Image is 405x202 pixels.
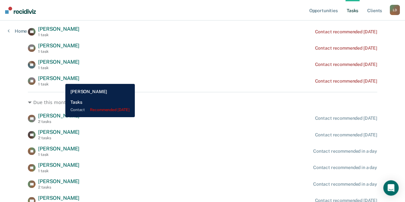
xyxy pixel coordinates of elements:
div: L D [390,5,400,15]
div: Contact recommended in a day [313,165,377,170]
img: Recidiviz [5,7,36,14]
div: Open Intercom Messenger [383,180,399,196]
div: 1 task [38,33,79,37]
div: Contact recommended [DATE] [315,29,377,35]
div: Contact recommended [DATE] [315,116,377,121]
div: Contact recommended [DATE] [315,78,377,84]
div: 1 task [38,82,79,86]
div: 2 tasks [38,136,79,140]
span: [PERSON_NAME] [38,26,79,32]
a: Home [8,28,27,34]
span: [PERSON_NAME] [38,146,79,152]
div: Contact recommended [DATE] [315,132,377,138]
div: Due this month 12 [28,97,377,108]
span: [PERSON_NAME] [38,75,79,81]
div: 1 task [38,49,79,54]
span: 12 [70,97,83,108]
div: 1 task [38,152,79,157]
div: 1 task [38,169,79,173]
span: [PERSON_NAME] [38,195,79,201]
div: Contact recommended [DATE] [315,45,377,51]
span: [PERSON_NAME] [38,113,79,119]
div: Contact recommended in a day [313,182,377,187]
span: [PERSON_NAME] [38,59,79,65]
div: Contact recommended [DATE] [315,62,377,67]
div: 2 tasks [38,185,79,190]
span: [PERSON_NAME] [38,129,79,135]
div: Contact recommended in a day [313,149,377,154]
span: [PERSON_NAME] [38,178,79,184]
span: [PERSON_NAME] [38,43,79,49]
span: [PERSON_NAME] [38,162,79,168]
div: 1 task [38,66,79,70]
button: LD [390,5,400,15]
div: 2 tasks [38,119,79,124]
